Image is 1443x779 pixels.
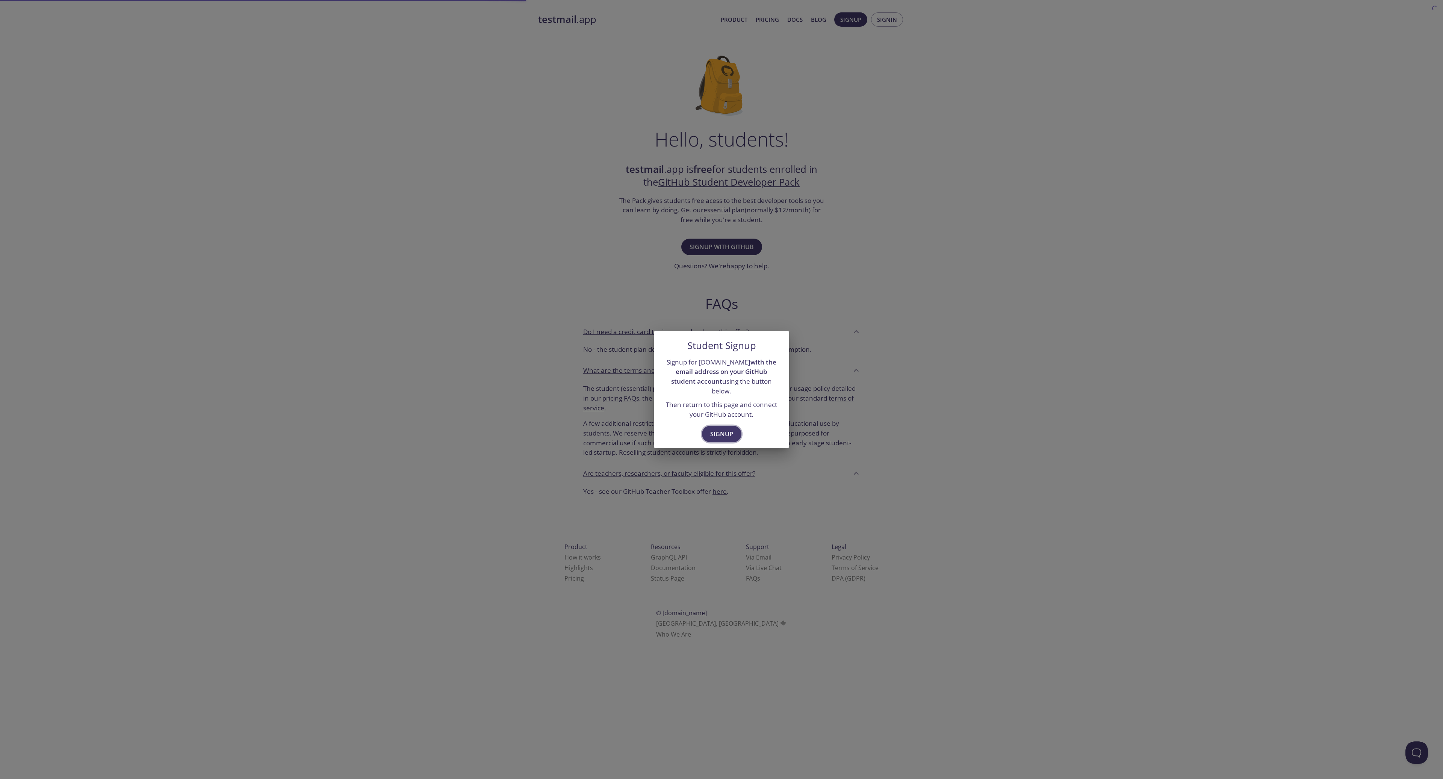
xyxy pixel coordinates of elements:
[663,400,780,419] p: Then return to this page and connect your GitHub account.
[671,358,776,386] strong: with the email address on your GitHub student account
[710,429,733,439] span: Signup
[663,357,780,396] p: Signup for [DOMAIN_NAME] using the button below.
[702,426,741,442] button: Signup
[687,340,756,351] h5: Student Signup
